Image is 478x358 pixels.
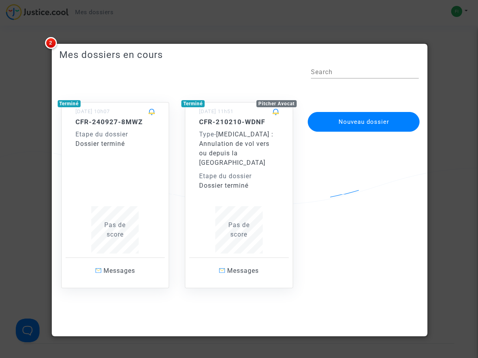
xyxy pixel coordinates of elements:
a: Nouveau dossier [307,107,421,114]
span: Messages [227,267,259,274]
div: Etape du dossier [199,172,279,181]
span: Messages [104,267,135,274]
span: 2 [45,37,57,49]
div: Terminé [58,100,81,107]
a: TerminéPitcher Avocat[DATE] 11h51CFR-210210-WDNFType-[MEDICAL_DATA] : Annulation de vol vers ou d... [177,86,301,288]
small: [DATE] 11h51 [199,108,233,114]
div: Pitcher Avocat [256,100,297,107]
h5: CFR-210210-WDNF [199,118,279,126]
button: Nouveau dossier [308,112,420,132]
span: - [199,131,216,138]
div: Dossier terminé [199,181,279,190]
span: [MEDICAL_DATA] : Annulation de vol vers ou depuis la [GEOGRAPHIC_DATA] [199,131,273,166]
span: Pas de score [104,221,126,238]
a: Messages [66,257,165,284]
h3: Mes dossiers en cours [59,49,419,61]
small: [DATE] 10h07 [75,108,110,114]
div: Dossier terminé [75,139,155,149]
div: Terminé [181,100,205,107]
a: Terminé[DATE] 10h07CFR-240927-8MWZEtape du dossierDossier terminéPas descoreMessages [53,86,177,288]
span: Type [199,131,214,138]
span: Pas de score [228,221,250,238]
a: Messages [189,257,289,284]
div: Etape du dossier [75,130,155,139]
h5: CFR-240927-8MWZ [75,118,155,126]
